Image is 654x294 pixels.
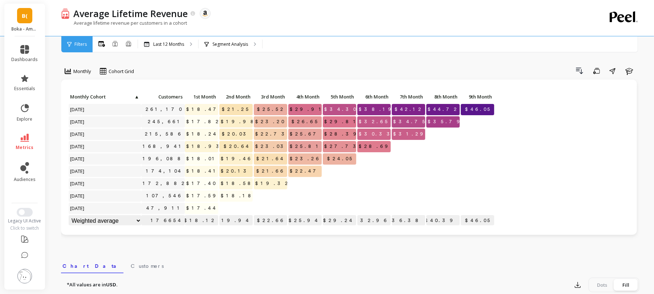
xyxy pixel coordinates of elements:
div: Toggle SortBy [184,92,219,103]
p: 176654 [141,215,185,226]
span: $20.13 [219,166,253,177]
span: $28.39 [323,129,363,140]
p: $18.12 [185,215,218,226]
span: $23.26 [288,153,323,164]
div: Click to switch [4,225,45,231]
span: $46.05 [464,104,494,115]
span: $26.65 [290,116,322,127]
span: $35.79 [426,116,467,127]
span: 2nd Month [221,94,251,100]
div: Toggle SortBy [219,92,253,103]
span: $28.69 [357,141,395,152]
p: 9th Month [461,92,494,102]
p: $46.05 [461,215,494,226]
span: $17.59 [185,190,223,201]
p: Customers [141,92,185,102]
span: [DATE] [69,166,86,177]
a: 215,586 [143,129,185,140]
span: $42.12 [393,104,425,115]
a: 196,088 [141,153,187,164]
span: $21.25 [220,104,253,115]
img: profile picture [17,269,32,283]
span: metrics [16,145,34,150]
strong: USD. [106,281,118,288]
span: $18.18 [219,190,258,201]
div: Toggle SortBy [391,92,426,103]
span: $18.58 [219,178,257,189]
span: $17.82 [185,116,223,127]
span: $19.32 [254,178,292,189]
div: Toggle SortBy [68,92,103,103]
p: Last 12 Months [153,41,184,47]
span: $22.73 [254,129,291,140]
button: Switch to New UI [17,208,33,217]
span: $23.20 [254,116,287,127]
span: Customers [131,262,164,270]
span: $29.91 [288,104,326,115]
span: $19.98 [219,116,260,127]
span: audiences [14,177,36,182]
span: $21.66 [255,166,287,177]
span: dashboards [12,57,38,63]
span: $34.30 [323,104,359,115]
p: 2nd Month [219,92,253,102]
p: 4th Month [288,92,322,102]
p: 5th Month [323,92,356,102]
p: *All values are in [67,281,118,289]
span: explore [17,116,33,122]
span: $20.64 [222,141,253,152]
div: Fill [614,279,638,291]
p: $40.39 [426,215,460,226]
p: Average lifetime revenue per customers in a cohort [61,20,187,26]
p: $19.94 [219,215,253,226]
p: 6th Month [357,92,391,102]
p: 1st Month [185,92,218,102]
span: $31.29 [392,129,430,140]
div: Toggle SortBy [141,92,175,103]
img: header icon [61,8,70,19]
p: $32.96 [357,215,391,226]
div: Toggle SortBy [253,92,288,103]
span: $22.47 [288,166,323,177]
a: 168,941 [141,141,186,152]
span: $38.19 [357,104,398,115]
span: $18.01 [185,153,220,164]
span: $17.44 [185,203,220,214]
span: ▲ [134,94,139,100]
span: $17.40 [185,178,219,189]
div: Dots [590,279,614,291]
a: 261,170 [144,104,185,115]
span: 5th Month [324,94,354,100]
span: B( [22,12,28,20]
span: $25.81 [288,141,324,152]
p: 8th Month [426,92,460,102]
span: $18.93 [185,141,226,152]
div: Toggle SortBy [322,92,357,103]
span: [DATE] [69,178,86,189]
a: 245,661 [146,116,185,127]
a: 174,104 [145,166,185,177]
a: 107,546 [145,190,185,201]
span: $25.67 [288,129,323,140]
span: $29.81 [323,116,361,127]
span: $18.24 [185,129,220,140]
div: Toggle SortBy [426,92,460,103]
p: Monthly Cohort [69,92,141,102]
p: Segment Analysis [212,41,248,47]
span: 4th Month [290,94,320,100]
span: 3rd Month [255,94,285,100]
span: [DATE] [69,129,86,140]
span: $23.03 [254,141,290,152]
span: 7th Month [393,94,423,100]
p: $36.38 [392,215,425,226]
span: [DATE] [69,203,86,214]
span: $18.41 [185,166,221,177]
p: $29.24 [323,215,356,226]
span: [DATE] [69,104,86,115]
span: 6th Month [359,94,389,100]
span: 1st Month [186,94,216,100]
span: [DATE] [69,153,86,164]
span: [DATE] [69,141,86,152]
span: $18.47 [185,104,223,115]
span: 8th Month [428,94,458,100]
